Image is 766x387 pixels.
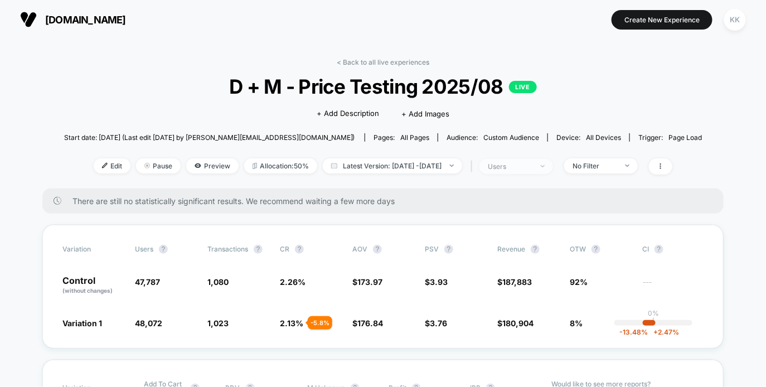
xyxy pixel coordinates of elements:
span: PSV [425,245,439,253]
span: $ [425,277,448,287]
span: 173.97 [357,277,382,287]
span: all devices [586,133,621,142]
span: Edit [94,158,130,173]
span: 47,787 [135,277,160,287]
button: Create New Experience [612,10,712,30]
span: 2.13 % [280,318,303,328]
span: 1,080 [207,277,229,287]
span: OTW [570,245,631,254]
img: rebalance [253,163,257,169]
span: Variation [62,245,124,254]
div: Trigger: [638,133,702,142]
span: + Add Images [401,109,449,118]
div: KK [724,9,746,31]
button: ? [254,245,263,254]
button: ? [159,245,168,254]
span: 3.93 [430,277,448,287]
img: end [450,165,454,167]
img: Visually logo [20,11,37,28]
span: Start date: [DATE] (Last edit [DATE] by [PERSON_NAME][EMAIL_ADDRESS][DOMAIN_NAME]) [64,133,355,142]
span: $ [352,277,382,287]
span: AOV [352,245,367,253]
span: CI [642,245,704,254]
p: 0% [648,309,659,317]
span: There are still no statistically significant results. We recommend waiting a few more days [72,196,701,206]
span: $ [497,277,532,287]
span: 8% [570,318,583,328]
span: CR [280,245,289,253]
p: LIVE [509,81,537,93]
span: 187,883 [502,277,532,287]
img: end [541,165,545,167]
button: [DOMAIN_NAME] [17,11,129,28]
button: ? [592,245,600,254]
span: $ [497,318,534,328]
span: 3.76 [430,318,447,328]
div: - 5.8 % [308,316,332,330]
span: $ [425,318,447,328]
span: (without changes) [62,287,113,294]
span: Revenue [497,245,525,253]
span: | [468,158,479,175]
img: end [144,163,150,168]
span: 2.47 % [648,328,679,336]
div: Pages: [374,133,429,142]
span: Page Load [668,133,702,142]
span: Variation 1 [62,318,102,328]
p: | [652,317,655,326]
span: + [653,328,658,336]
div: Audience: [447,133,539,142]
button: ? [531,245,540,254]
img: calendar [331,163,337,168]
button: KK [721,8,749,31]
span: Custom Audience [483,133,539,142]
span: $ [352,318,383,328]
div: No Filter [573,162,617,170]
a: < Back to all live experiences [337,58,429,66]
span: 1,023 [207,318,229,328]
img: edit [102,163,108,168]
button: ? [295,245,304,254]
span: + Add Description [317,108,379,119]
p: Control [62,276,124,295]
span: 48,072 [135,318,162,328]
span: Device: [547,133,629,142]
img: end [626,165,629,167]
span: [DOMAIN_NAME] [45,14,126,26]
span: D + M - Price Testing 2025/08 [96,75,670,98]
span: -13.48 % [619,328,648,336]
span: 176.84 [357,318,383,328]
span: 180,904 [502,318,534,328]
button: ? [655,245,663,254]
span: users [135,245,153,253]
span: --- [642,279,704,295]
span: Pause [136,158,181,173]
span: Allocation: 50% [244,158,317,173]
span: 2.26 % [280,277,306,287]
button: ? [444,245,453,254]
span: all pages [400,133,429,142]
div: users [488,162,532,171]
span: Transactions [207,245,248,253]
span: Preview [186,158,239,173]
button: ? [373,245,382,254]
span: 92% [570,277,588,287]
span: Latest Version: [DATE] - [DATE] [323,158,462,173]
